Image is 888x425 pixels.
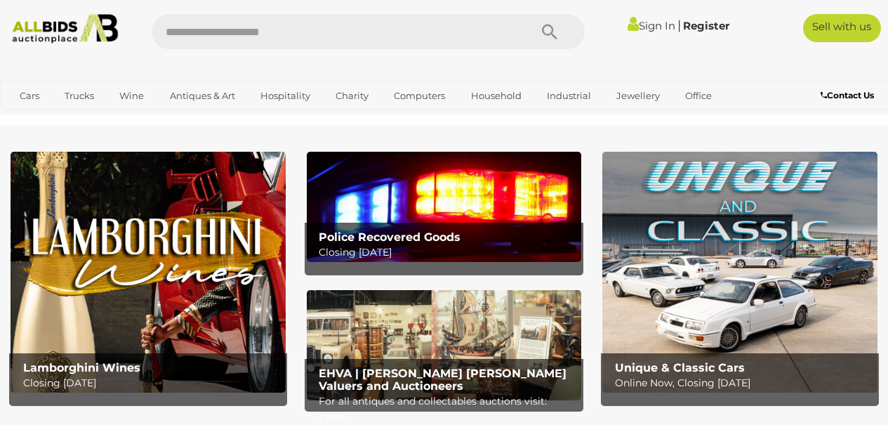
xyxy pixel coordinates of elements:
a: Police Recovered Goods Police Recovered Goods Closing [DATE] [307,152,582,262]
p: Online Now, Closing [DATE] [615,374,872,392]
a: Jewellery [607,84,669,107]
b: Unique & Classic Cars [615,361,745,374]
a: Sign In [628,19,675,32]
b: Lamborghini Wines [23,361,140,374]
a: Household [462,84,531,107]
a: Lamborghini Wines Lamborghini Wines Closing [DATE] [11,152,286,393]
a: Unique & Classic Cars Unique & Classic Cars Online Now, Closing [DATE] [602,152,877,393]
a: Antiques & Art [161,84,244,107]
img: Unique & Classic Cars [602,152,877,393]
a: Charity [326,84,378,107]
a: Computers [385,84,454,107]
b: EHVA | [PERSON_NAME] [PERSON_NAME] Valuers and Auctioneers [319,367,566,393]
img: Lamborghini Wines [11,152,286,393]
a: Office [676,84,721,107]
b: Contact Us [821,90,874,100]
a: Industrial [538,84,600,107]
img: Allbids.com.au [6,14,124,44]
a: Register [683,19,729,32]
a: Sports [11,107,58,131]
a: EHVA | Evans Hastings Valuers and Auctioneers EHVA | [PERSON_NAME] [PERSON_NAME] Valuers and Auct... [307,290,582,400]
p: Closing [DATE] [319,244,576,261]
a: Trucks [55,84,103,107]
a: Cars [11,84,48,107]
a: Hospitality [251,84,319,107]
a: Wine [110,84,153,107]
b: Police Recovered Goods [319,230,460,244]
a: Contact Us [821,88,877,103]
span: | [677,18,681,33]
a: Sell with us [803,14,881,42]
img: Police Recovered Goods [307,152,582,262]
img: EHVA | Evans Hastings Valuers and Auctioneers [307,290,582,400]
a: [GEOGRAPHIC_DATA] [65,107,183,131]
p: Closing [DATE] [23,374,280,392]
button: Search [515,14,585,49]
